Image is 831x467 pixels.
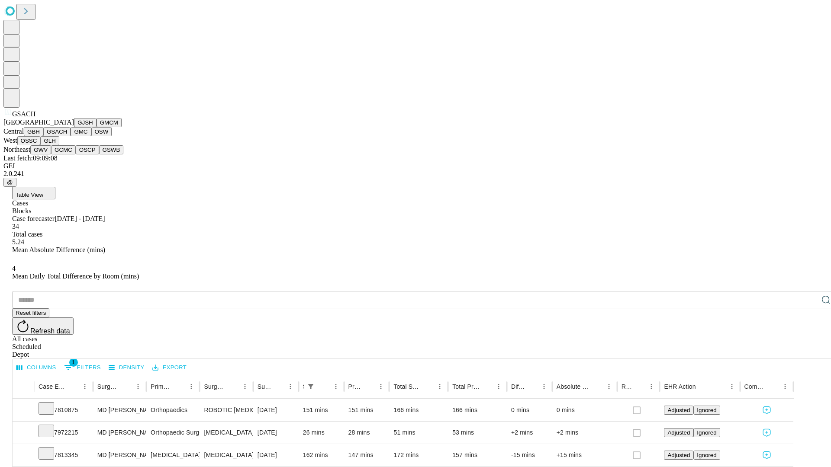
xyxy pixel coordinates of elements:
[3,137,17,144] span: West
[452,399,502,421] div: 166 mins
[12,110,35,118] span: GSACH
[697,429,716,436] span: Ignored
[363,381,375,393] button: Sort
[239,381,251,393] button: Menu
[693,451,720,460] button: Ignored
[39,383,66,390] div: Case Epic Id
[348,399,385,421] div: 151 mins
[557,399,613,421] div: 0 mins
[204,444,248,466] div: [MEDICAL_DATA] REPAIR [MEDICAL_DATA] INITIAL
[51,145,76,154] button: GCMC
[17,425,30,441] button: Expand
[480,381,493,393] button: Sort
[120,381,132,393] button: Sort
[39,422,89,444] div: 7972215
[393,383,421,390] div: Total Scheduled Duration
[55,215,105,222] span: [DATE] - [DATE]
[12,246,105,253] span: Mean Absolute Difference (mins)
[69,358,78,367] span: 1
[726,381,738,393] button: Menu
[3,154,58,162] span: Last fetch: 09:09:08
[434,381,446,393] button: Menu
[258,444,294,466] div: [DATE]
[99,145,124,154] button: GSWB
[3,170,828,178] div: 2.0.241
[3,162,828,170] div: GEI
[393,444,444,466] div: 172 mins
[3,128,24,135] span: Central
[767,381,779,393] button: Sort
[633,381,645,393] button: Sort
[664,406,693,415] button: Adjusted
[106,361,147,374] button: Density
[557,383,590,390] div: Absolute Difference
[511,444,548,466] div: -15 mins
[645,381,657,393] button: Menu
[422,381,434,393] button: Sort
[303,383,304,390] div: Scheduled In Room Duration
[151,383,172,390] div: Primary Service
[693,428,720,437] button: Ignored
[284,381,296,393] button: Menu
[97,444,142,466] div: MD [PERSON_NAME] [PERSON_NAME] Md
[227,381,239,393] button: Sort
[697,407,716,413] span: Ignored
[3,146,30,153] span: Northeast
[12,187,55,199] button: Table View
[151,399,195,421] div: Orthopaedics
[318,381,330,393] button: Sort
[17,403,30,418] button: Expand
[12,223,19,230] span: 34
[305,381,317,393] div: 1 active filter
[67,381,79,393] button: Sort
[76,145,99,154] button: OSCP
[538,381,550,393] button: Menu
[12,317,74,335] button: Refresh data
[779,381,791,393] button: Menu
[591,381,603,393] button: Sort
[3,118,74,126] span: [GEOGRAPHIC_DATA]
[697,452,716,458] span: Ignored
[452,383,480,390] div: Total Predicted Duration
[258,383,271,390] div: Surgery Date
[348,383,362,390] div: Predicted In Room Duration
[557,444,613,466] div: +15 mins
[79,381,91,393] button: Menu
[511,422,548,444] div: +2 mins
[71,127,91,136] button: GMC
[693,406,720,415] button: Ignored
[97,399,142,421] div: MD [PERSON_NAME] [PERSON_NAME] Md
[3,178,16,187] button: @
[204,422,248,444] div: [MEDICAL_DATA] OR INJECTION MAJOR JOINT
[664,383,696,390] div: EHR Action
[511,383,525,390] div: Difference
[258,422,294,444] div: [DATE]
[375,381,387,393] button: Menu
[14,361,58,374] button: Select columns
[258,399,294,421] div: [DATE]
[303,399,340,421] div: 151 mins
[204,383,225,390] div: Surgery Name
[151,444,195,466] div: [MEDICAL_DATA]
[744,383,766,390] div: Comments
[97,118,122,127] button: GMCM
[493,381,505,393] button: Menu
[91,127,112,136] button: OSW
[30,145,51,154] button: GWV
[39,399,89,421] div: 7810875
[12,238,24,246] span: 5.24
[667,429,690,436] span: Adjusted
[12,215,55,222] span: Case forecaster
[667,452,690,458] span: Adjusted
[667,407,690,413] span: Adjusted
[511,399,548,421] div: 0 mins
[452,444,502,466] div: 157 mins
[393,422,444,444] div: 51 mins
[132,381,144,393] button: Menu
[30,327,70,335] span: Refresh data
[17,136,41,145] button: OSSC
[16,310,46,316] span: Reset filters
[526,381,538,393] button: Sort
[7,179,13,186] span: @
[348,422,385,444] div: 28 mins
